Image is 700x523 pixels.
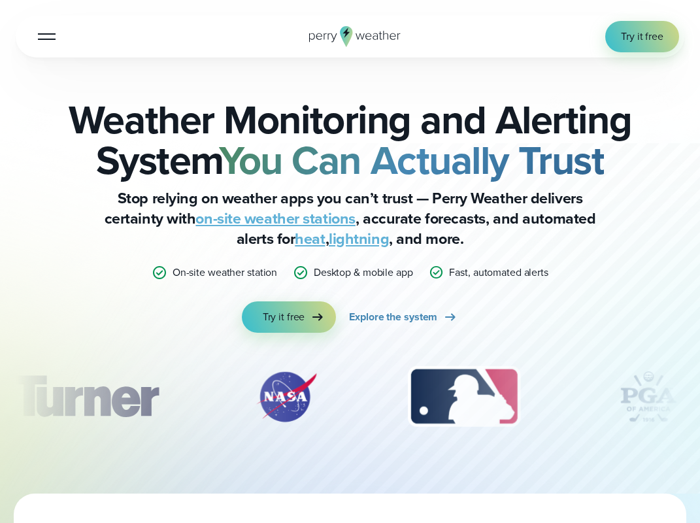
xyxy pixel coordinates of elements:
[242,301,337,333] a: Try it free
[449,265,548,280] p: Fast, automated alerts
[395,364,533,430] div: 3 of 12
[329,228,389,250] a: lightning
[241,364,332,430] div: 2 of 12
[241,364,332,430] img: NASA.svg
[89,188,612,249] p: Stop relying on weather apps you can’t trust — Perry Weather delivers certainty with , accurate f...
[621,29,663,44] span: Try it free
[219,131,604,190] strong: You Can Actually Trust
[349,309,437,325] span: Explore the system
[395,364,533,430] img: MLB.svg
[173,265,277,280] p: On-site weather station
[195,207,355,229] a: on-site weather stations
[295,228,325,250] a: heat
[605,21,679,52] a: Try it free
[16,99,684,180] h2: Weather Monitoring and Alerting System
[314,265,413,280] p: Desktop & mobile app
[349,301,458,333] a: Explore the system
[16,364,684,436] div: slideshow
[263,309,305,325] span: Try it free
